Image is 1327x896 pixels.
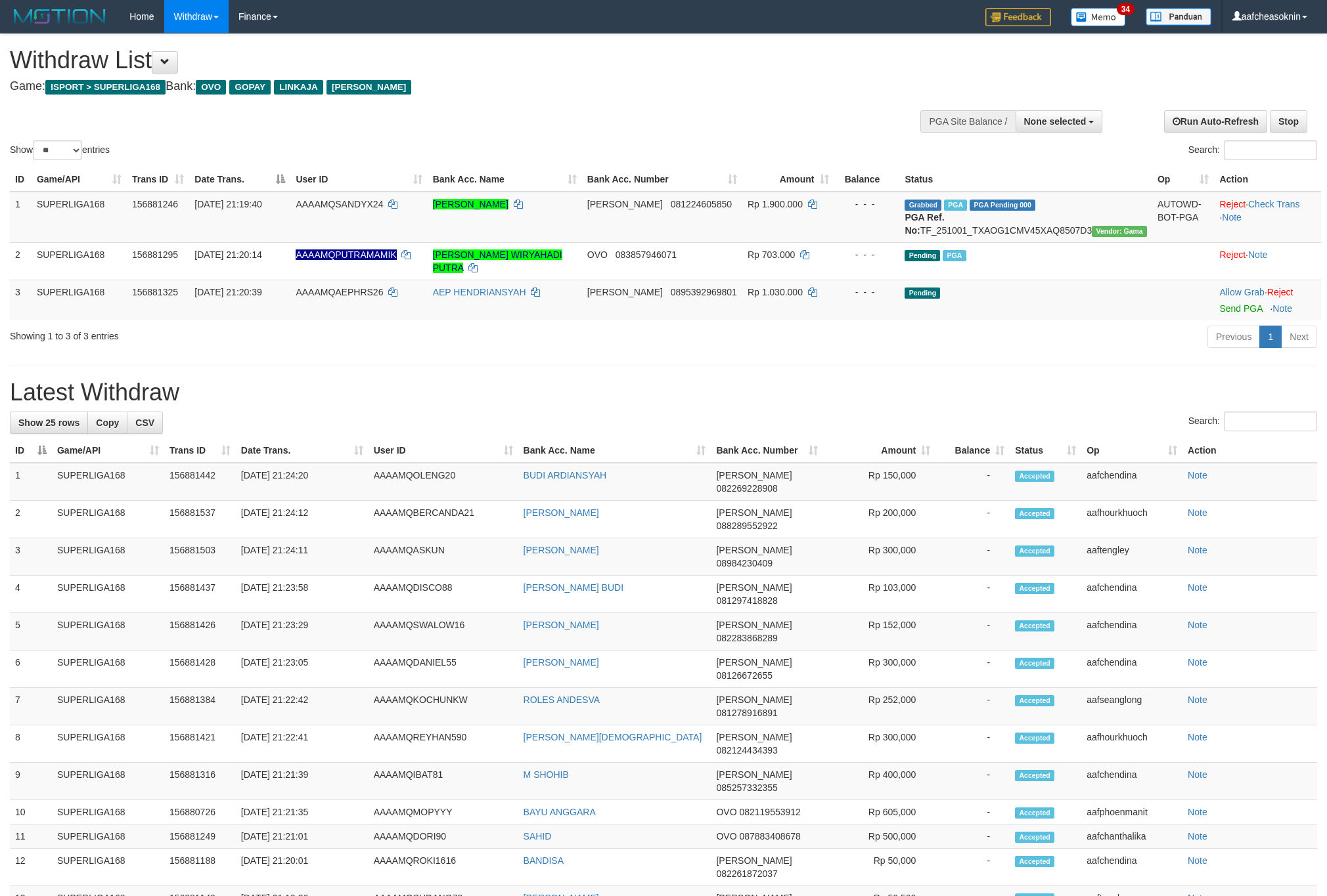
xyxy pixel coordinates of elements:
[1081,463,1182,501] td: aafchendina
[236,849,369,886] td: [DATE] 21:20:01
[711,438,823,463] th: Bank Acc. Number: activate to sort column ascending
[935,763,1010,800] td: -
[1081,613,1182,651] td: aafchendina
[52,849,164,886] td: SUPERLIGA168
[1015,658,1054,669] span: Accepted
[236,763,369,800] td: [DATE] 21:21:39
[164,463,236,501] td: 156881442
[236,800,369,824] td: [DATE] 21:21:35
[524,769,569,780] a: M SHOHIB
[10,140,110,160] label: Show entries
[716,694,792,705] span: [PERSON_NAME]
[164,763,236,800] td: 156881316
[1188,140,1317,160] label: Search:
[1248,249,1268,260] a: Note
[164,538,236,576] td: 156881503
[1081,725,1182,763] td: aafhourkhuoch
[1188,412,1317,431] label: Search:
[236,651,369,688] td: [DATE] 21:23:05
[45,80,166,95] span: ISPORT > SUPERLIGA168
[823,613,935,651] td: Rp 152,000
[369,463,518,501] td: AAAAMQOLENG20
[1188,657,1207,668] a: Note
[1015,508,1054,519] span: Accepted
[1207,326,1260,348] a: Previous
[739,831,800,842] span: Copy 087883408678 to clipboard
[524,807,596,817] a: BAYU ANGGARA
[823,849,935,886] td: Rp 50,000
[194,199,261,209] span: [DATE] 21:19:40
[943,250,966,261] span: Marked by aafphoenmanit
[369,651,518,688] td: AAAAMQDANIEL55
[840,248,895,261] div: - - -
[164,613,236,651] td: 156881426
[739,807,800,817] span: Copy 082119553912 to clipboard
[236,501,369,538] td: [DATE] 21:24:12
[823,576,935,613] td: Rp 103,000
[1081,576,1182,613] td: aafchendina
[164,725,236,763] td: 156881421
[236,613,369,651] td: [DATE] 21:23:29
[1015,770,1054,781] span: Accepted
[10,688,52,725] td: 7
[1182,438,1317,463] th: Action
[716,558,773,568] span: Copy 08984230409 to clipboard
[823,763,935,800] td: Rp 400,000
[748,199,803,209] span: Rp 1.900.000
[10,324,543,343] div: Showing 1 to 3 of 3 entries
[823,688,935,725] td: Rp 252,000
[1188,831,1207,842] a: Note
[1219,199,1246,209] a: Reject
[1015,832,1054,843] span: Accepted
[823,463,935,501] td: Rp 150,000
[905,212,944,236] b: PGA Ref. No:
[1188,769,1207,780] a: Note
[52,463,164,501] td: SUPERLIGA168
[823,651,935,688] td: Rp 300,000
[369,763,518,800] td: AAAAMQIBAT81
[716,470,792,480] span: [PERSON_NAME]
[716,483,777,494] span: Copy 082269228908 to clipboard
[369,438,518,463] th: User ID: activate to sort column ascending
[1188,582,1207,593] a: Note
[236,725,369,763] td: [DATE] 21:22:41
[52,576,164,613] td: SUPERLIGA168
[1188,545,1207,555] a: Note
[1188,470,1207,480] a: Note
[369,538,518,576] td: AAAAMQASKUN
[748,249,795,260] span: Rp 703.000
[905,288,940,299] span: Pending
[1270,110,1307,133] a: Stop
[1152,167,1214,192] th: Op: activate to sort column ascending
[52,538,164,576] td: SUPERLIGA168
[369,501,518,538] td: AAAAMQBERCANDA21
[944,200,967,211] span: Marked by aafandaneth
[671,287,737,297] span: Copy 0895392969801 to clipboard
[236,576,369,613] td: [DATE] 21:23:58
[10,576,52,613] td: 4
[10,725,52,763] td: 8
[716,732,792,742] span: [PERSON_NAME]
[290,167,427,192] th: User ID: activate to sort column ascending
[524,507,599,518] a: [PERSON_NAME]
[52,651,164,688] td: SUPERLIGA168
[524,582,623,593] a: [PERSON_NAME] BUDI
[1081,438,1182,463] th: Op: activate to sort column ascending
[1081,538,1182,576] td: aaftengley
[524,732,702,742] a: [PERSON_NAME][DEMOGRAPHIC_DATA]
[616,249,677,260] span: Copy 083857946071 to clipboard
[935,576,1010,613] td: -
[10,438,52,463] th: ID: activate to sort column descending
[935,824,1010,849] td: -
[1188,855,1207,866] a: Note
[748,287,803,297] span: Rp 1.030.000
[1117,3,1135,15] span: 34
[935,613,1010,651] td: -
[935,849,1010,886] td: -
[236,688,369,725] td: [DATE] 21:22:42
[1015,583,1054,594] span: Accepted
[524,620,599,630] a: [PERSON_NAME]
[716,657,792,668] span: [PERSON_NAME]
[1188,694,1207,705] a: Note
[164,800,236,824] td: 156880726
